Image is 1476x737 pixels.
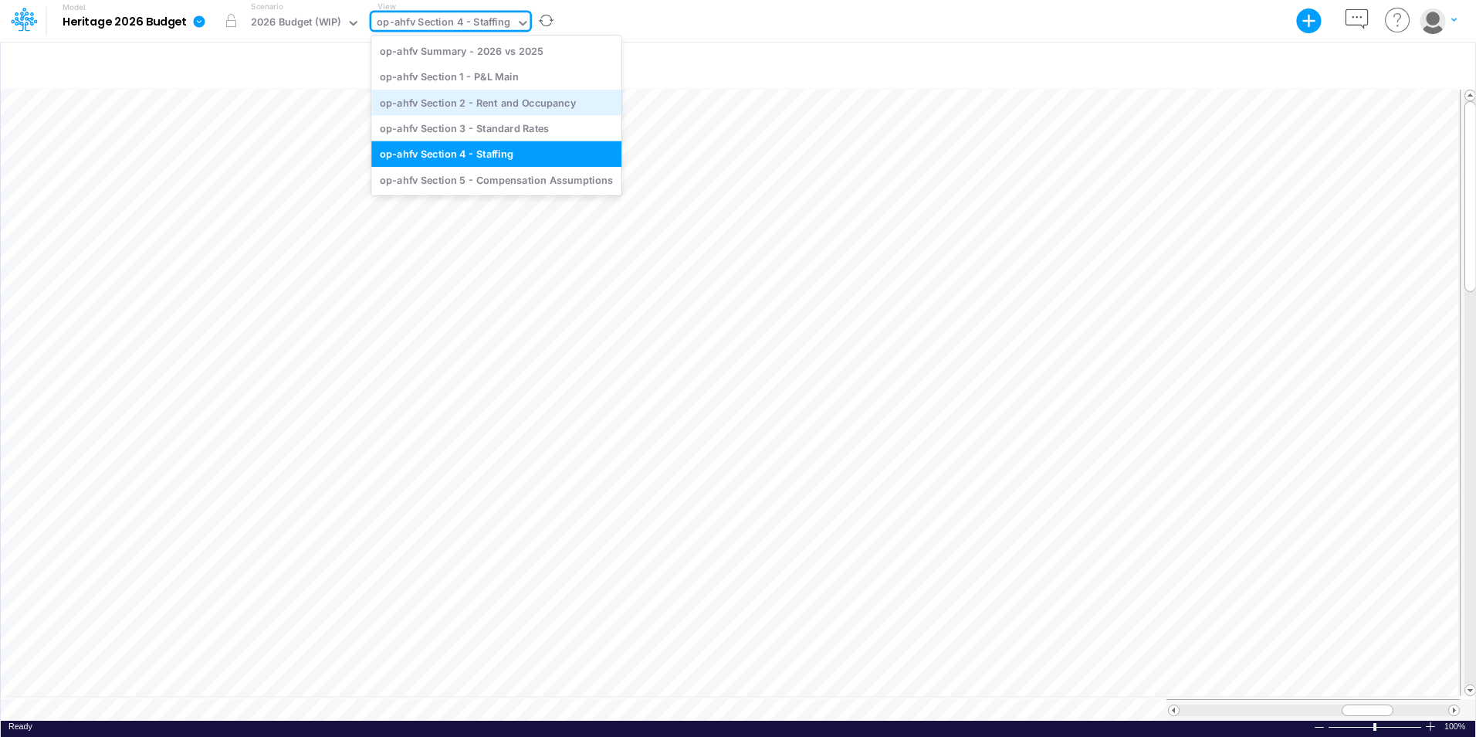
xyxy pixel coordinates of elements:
[371,167,621,192] div: op-ahfv Section 5 - Compensation Assumptions
[377,15,510,32] div: op-ahfv Section 4 - Staffing
[371,38,621,63] div: op-ahfv Summary - 2026 vs 2025
[1328,721,1424,732] div: Zoom
[371,90,621,115] div: op-ahfv Section 2 - Rent and Occupancy
[377,1,395,12] label: View
[251,15,341,32] div: 2026 Budget (WIP)
[1313,722,1325,733] div: Zoom Out
[371,115,621,141] div: op-ahfv Section 3 - Standard Rates
[1444,721,1468,732] span: 100%
[63,3,86,12] label: Model
[371,141,621,167] div: op-ahfv Section 4 - Staffing
[371,64,621,90] div: op-ahfv Section 1 - P&L Main
[1444,721,1468,732] div: Zoom level
[8,722,32,731] span: Ready
[1424,721,1437,732] div: Zoom In
[8,721,32,732] div: In Ready mode
[1373,723,1376,731] div: Zoom
[251,1,283,12] label: Scenario
[63,15,187,29] b: Heritage 2026 Budget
